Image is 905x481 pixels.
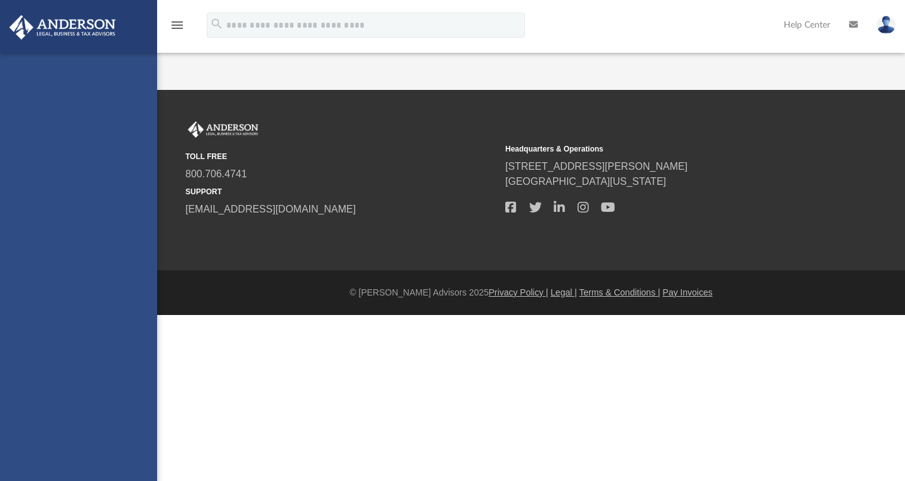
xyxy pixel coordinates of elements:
small: Headquarters & Operations [505,143,816,155]
small: TOLL FREE [185,151,496,162]
img: Anderson Advisors Platinum Portal [6,15,119,40]
img: Anderson Advisors Platinum Portal [185,121,261,138]
a: Privacy Policy | [489,287,549,297]
small: SUPPORT [185,186,496,197]
a: menu [170,24,185,33]
i: search [210,17,224,31]
img: User Pic [877,16,896,34]
a: 800.706.4741 [185,169,247,179]
i: menu [170,18,185,33]
a: Terms & Conditions | [579,287,661,297]
a: [EMAIL_ADDRESS][DOMAIN_NAME] [185,204,356,214]
a: [STREET_ADDRESS][PERSON_NAME] [505,161,688,172]
a: Pay Invoices [662,287,712,297]
a: Legal | [551,287,577,297]
a: [GEOGRAPHIC_DATA][US_STATE] [505,176,666,187]
div: © [PERSON_NAME] Advisors 2025 [157,286,905,299]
